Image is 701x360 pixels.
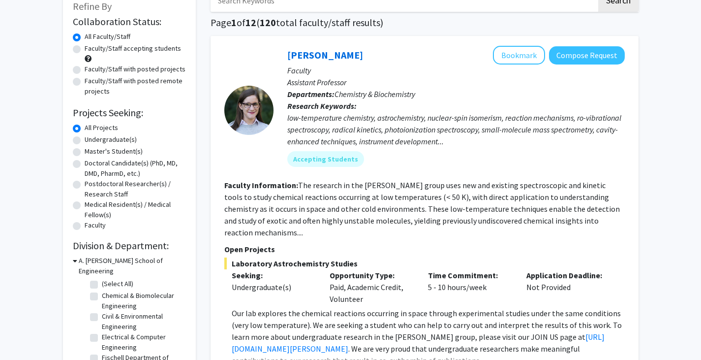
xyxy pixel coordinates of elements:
[73,240,186,252] h2: Division & Department:
[102,279,133,289] label: (Select All)
[287,89,335,99] b: Departments:
[421,269,519,305] div: 5 - 10 hours/week
[231,16,237,29] span: 1
[73,107,186,119] h2: Projects Seeking:
[102,332,183,353] label: Electrical & Computer Engineering
[232,269,315,281] p: Seeking:
[85,134,137,145] label: Undergraduate(s)
[224,180,298,190] b: Faculty Information:
[322,269,421,305] div: Paid, Academic Credit, Volunteer
[549,46,625,65] button: Compose Request to Leah Dodson
[232,281,315,293] div: Undergraduate(s)
[428,269,512,281] p: Time Commitment:
[85,179,186,199] label: Postdoctoral Researcher(s) / Research Staff
[287,151,364,167] mat-chip: Accepting Students
[287,101,357,111] b: Research Keywords:
[7,316,42,353] iframe: Chat
[73,16,186,28] h2: Collaboration Status:
[211,17,639,29] h1: Page of ( total faculty/staff results)
[85,123,118,133] label: All Projects
[85,76,186,97] label: Faculty/Staff with posted remote projects
[287,65,625,76] p: Faculty
[287,112,625,147] div: low-temperature chemistry, astrochemistry, nuclear-spin isomerism, reaction mechanisms, ro-vibrat...
[519,269,617,305] div: Not Provided
[224,243,625,255] p: Open Projects
[224,258,625,269] span: Laboratory Astrochemistry Studies
[85,158,186,179] label: Doctoral Candidate(s) (PhD, MD, DMD, PharmD, etc.)
[79,256,186,276] h3: A. [PERSON_NAME] School of Engineering
[287,76,625,88] p: Assistant Professor
[85,199,186,220] label: Medical Resident(s) / Medical Fellow(s)
[245,16,256,29] span: 12
[335,89,415,99] span: Chemistry & Biochemistry
[330,269,413,281] p: Opportunity Type:
[85,220,106,230] label: Faculty
[85,146,143,157] label: Master's Student(s)
[287,49,363,61] a: [PERSON_NAME]
[224,180,620,237] fg-read-more: The research in the [PERSON_NAME] group uses new and existing spectroscopic and kinetic tools to ...
[493,46,545,65] button: Add Leah Dodson to Bookmarks
[102,291,183,311] label: Chemical & Biomolecular Engineering
[260,16,276,29] span: 120
[102,311,183,332] label: Civil & Environmental Engineering
[526,269,610,281] p: Application Deadline:
[85,32,130,42] label: All Faculty/Staff
[85,64,185,74] label: Faculty/Staff with posted projects
[85,43,181,54] label: Faculty/Staff accepting students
